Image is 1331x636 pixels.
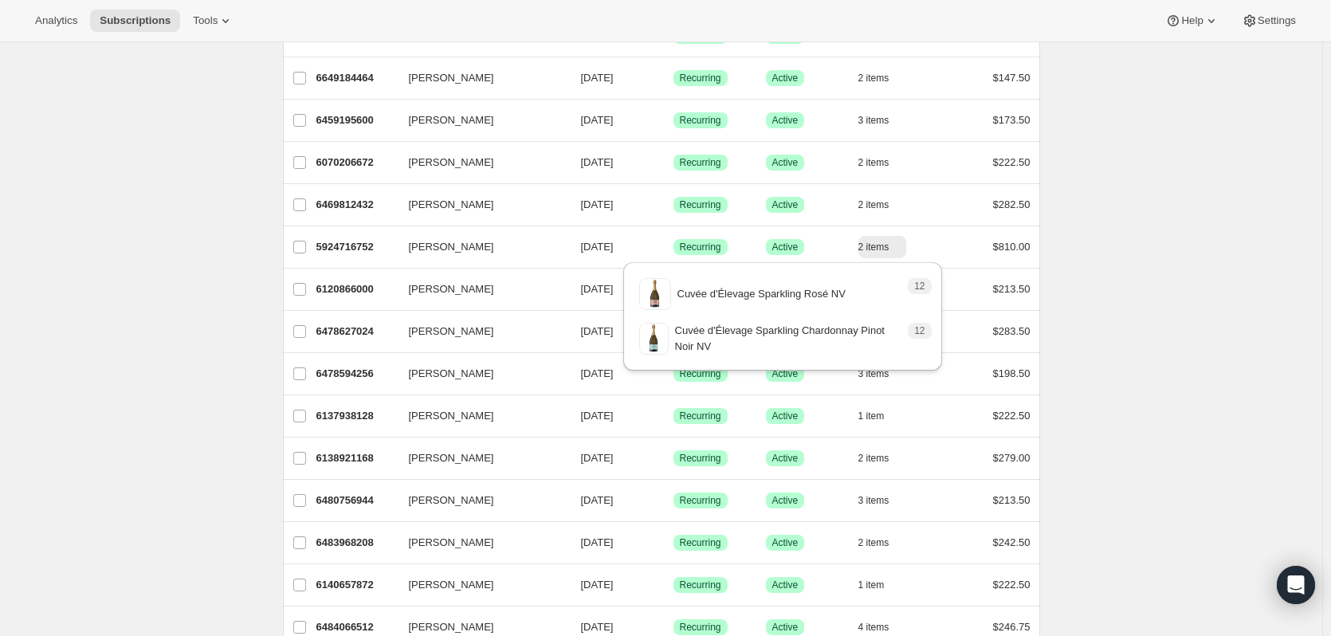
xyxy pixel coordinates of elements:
[316,532,1031,554] div: 6483968208[PERSON_NAME][DATE]SuccessRecurringSuccessActive2 items$242.50
[680,198,721,211] span: Recurring
[409,493,494,508] span: [PERSON_NAME]
[316,489,1031,512] div: 6480756944[PERSON_NAME][DATE]SuccessRecurringSuccessActive3 items$213.50
[35,14,77,27] span: Analytics
[680,452,721,465] span: Recurring
[399,530,559,556] button: [PERSON_NAME]
[772,156,799,169] span: Active
[316,239,396,255] p: 5924716752
[1181,14,1203,27] span: Help
[858,194,907,216] button: 2 items
[772,536,799,549] span: Active
[399,403,559,429] button: [PERSON_NAME]
[680,114,721,127] span: Recurring
[680,410,721,422] span: Recurring
[316,281,396,297] p: 6120866000
[772,452,799,465] span: Active
[316,493,396,508] p: 6480756944
[680,156,721,169] span: Recurring
[581,367,614,379] span: [DATE]
[680,579,721,591] span: Recurring
[399,150,559,175] button: [PERSON_NAME]
[858,109,907,132] button: 3 items
[772,198,799,211] span: Active
[993,452,1031,464] span: $279.00
[858,447,907,469] button: 2 items
[914,280,925,292] span: 12
[409,577,494,593] span: [PERSON_NAME]
[409,239,494,255] span: [PERSON_NAME]
[677,286,846,302] p: Cuvée d'Élevage Sparkling Rosé NV
[993,198,1031,210] span: $282.50
[316,155,396,171] p: 6070206672
[581,452,614,464] span: [DATE]
[581,410,614,422] span: [DATE]
[858,236,907,258] button: 2 items
[316,363,1031,385] div: 6478594256[PERSON_NAME][DATE]SuccessRecurringSuccessActive3 items$198.50
[399,192,559,218] button: [PERSON_NAME]
[858,579,885,591] span: 1 item
[993,579,1031,591] span: $222.50
[993,494,1031,506] span: $213.50
[581,283,614,295] span: [DATE]
[316,236,1031,258] div: 5924716752[PERSON_NAME][DATE]SuccessRecurringSuccessActive2 items$810.00
[316,67,1031,89] div: 6649184464[PERSON_NAME][DATE]SuccessRecurringSuccessActive2 items$147.50
[993,367,1031,379] span: $198.50
[409,619,494,635] span: [PERSON_NAME]
[409,197,494,213] span: [PERSON_NAME]
[858,532,907,554] button: 2 items
[399,65,559,91] button: [PERSON_NAME]
[858,72,889,84] span: 2 items
[409,535,494,551] span: [PERSON_NAME]
[581,198,614,210] span: [DATE]
[399,277,559,302] button: [PERSON_NAME]
[409,155,494,171] span: [PERSON_NAME]
[399,488,559,513] button: [PERSON_NAME]
[316,450,396,466] p: 6138921168
[581,114,614,126] span: [DATE]
[316,619,396,635] p: 6484066512
[581,621,614,633] span: [DATE]
[316,109,1031,132] div: 6459195600[PERSON_NAME][DATE]SuccessRecurringSuccessActive3 items$173.50
[581,156,614,168] span: [DATE]
[409,366,494,382] span: [PERSON_NAME]
[858,410,885,422] span: 1 item
[858,405,902,427] button: 1 item
[581,494,614,506] span: [DATE]
[858,156,889,169] span: 2 items
[914,324,925,337] span: 12
[409,112,494,128] span: [PERSON_NAME]
[316,408,396,424] p: 6137938128
[772,72,799,84] span: Active
[409,281,494,297] span: [PERSON_NAME]
[316,278,1031,300] div: 6120866000[PERSON_NAME][DATE]SuccessRecurringSuccessActive3 items$213.50
[581,325,614,337] span: [DATE]
[409,70,494,86] span: [PERSON_NAME]
[316,151,1031,174] div: 6070206672[PERSON_NAME][DATE]SuccessRecurringSuccessActive2 items$222.50
[858,489,907,512] button: 3 items
[399,108,559,133] button: [PERSON_NAME]
[399,572,559,598] button: [PERSON_NAME]
[581,72,614,84] span: [DATE]
[316,405,1031,427] div: 6137938128[PERSON_NAME][DATE]SuccessRecurringSuccessActive1 item$222.50
[399,234,559,260] button: [PERSON_NAME]
[316,535,396,551] p: 6483968208
[858,67,907,89] button: 2 items
[772,494,799,507] span: Active
[680,241,721,253] span: Recurring
[993,410,1031,422] span: $222.50
[581,579,614,591] span: [DATE]
[316,574,1031,596] div: 6140657872[PERSON_NAME][DATE]SuccessRecurringSuccessActive1 item$222.50
[193,14,218,27] span: Tools
[1156,10,1228,32] button: Help
[316,447,1031,469] div: 6138921168[PERSON_NAME][DATE]SuccessRecurringSuccessActive2 items$279.00
[316,324,396,340] p: 6478627024
[858,198,889,211] span: 2 items
[858,574,902,596] button: 1 item
[1232,10,1305,32] button: Settings
[772,114,799,127] span: Active
[399,361,559,387] button: [PERSON_NAME]
[1258,14,1296,27] span: Settings
[858,536,889,549] span: 2 items
[90,10,180,32] button: Subscriptions
[993,114,1031,126] span: $173.50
